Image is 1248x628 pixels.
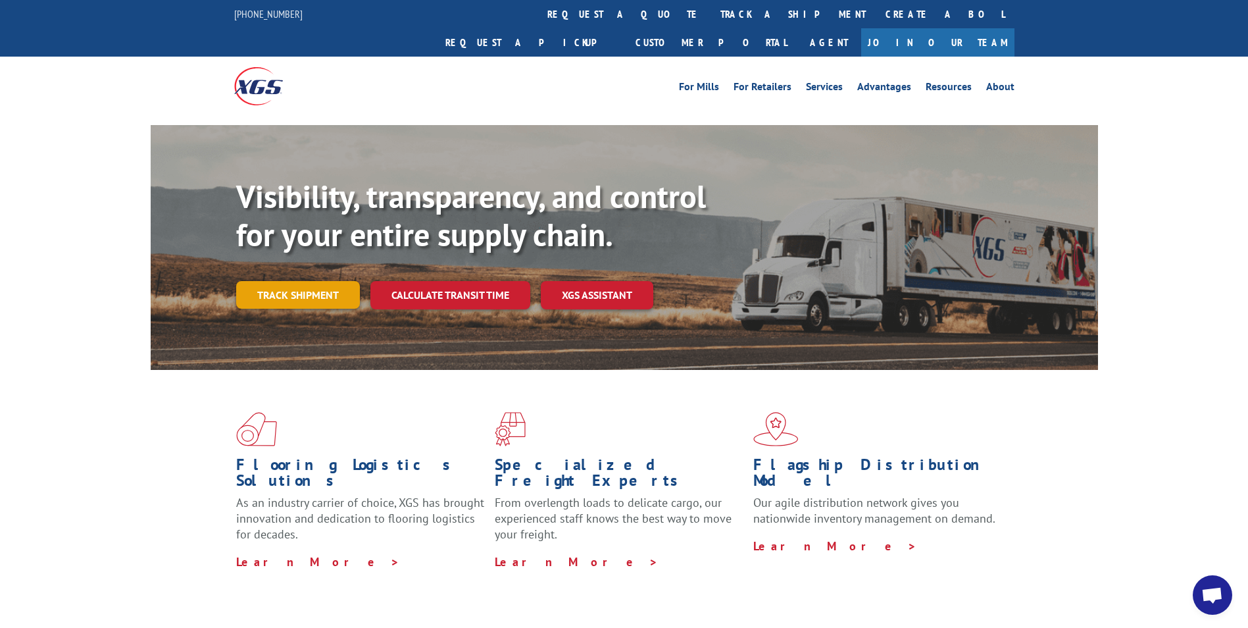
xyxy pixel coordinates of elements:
a: About [986,82,1014,96]
a: Agent [797,28,861,57]
h1: Flagship Distribution Model [753,457,1002,495]
a: XGS ASSISTANT [541,281,653,309]
a: Services [806,82,843,96]
a: [PHONE_NUMBER] [234,7,303,20]
h1: Flooring Logistics Solutions [236,457,485,495]
a: Track shipment [236,281,360,309]
a: Customer Portal [626,28,797,57]
a: Advantages [857,82,911,96]
img: xgs-icon-total-supply-chain-intelligence-red [236,412,277,446]
a: Request a pickup [436,28,626,57]
div: Open chat [1193,575,1232,615]
a: Join Our Team [861,28,1014,57]
img: xgs-icon-flagship-distribution-model-red [753,412,799,446]
img: xgs-icon-focused-on-flooring-red [495,412,526,446]
a: For Mills [679,82,719,96]
a: Learn More > [236,554,400,569]
a: Resources [926,82,972,96]
a: Learn More > [753,538,917,554]
b: Visibility, transparency, and control for your entire supply chain. [236,176,706,255]
a: Calculate transit time [370,281,530,309]
a: For Retailers [734,82,791,96]
span: Our agile distribution network gives you nationwide inventory management on demand. [753,495,995,526]
h1: Specialized Freight Experts [495,457,743,495]
a: Learn More > [495,554,659,569]
span: As an industry carrier of choice, XGS has brought innovation and dedication to flooring logistics... [236,495,484,542]
p: From overlength loads to delicate cargo, our experienced staff knows the best way to move your fr... [495,495,743,554]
